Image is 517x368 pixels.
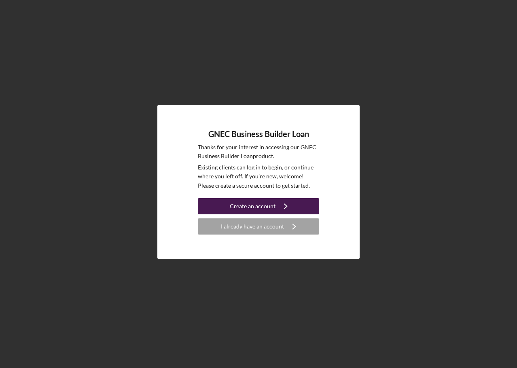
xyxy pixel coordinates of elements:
p: Thanks for your interest in accessing our GNEC Business Builder Loan product. [198,143,319,161]
div: Create an account [230,198,275,214]
a: Create an account [198,198,319,216]
h4: GNEC Business Builder Loan [208,129,309,139]
button: I already have an account [198,218,319,235]
p: Existing clients can log in to begin, or continue where you left off. If you're new, welcome! Ple... [198,163,319,190]
button: Create an account [198,198,319,214]
div: I already have an account [221,218,284,235]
